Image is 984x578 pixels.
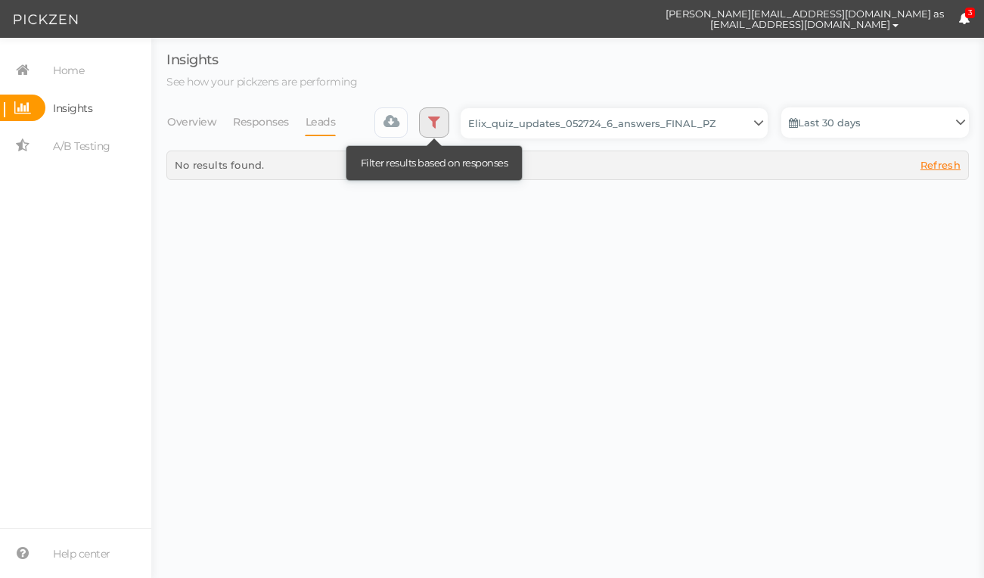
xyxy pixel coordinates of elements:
[166,51,218,68] span: Insights
[232,107,290,136] a: Responses
[651,1,958,37] button: [PERSON_NAME][EMAIL_ADDRESS][DOMAIN_NAME] as [EMAIL_ADDRESS][DOMAIN_NAME]
[305,107,352,136] li: Leads
[666,8,944,19] span: [PERSON_NAME][EMAIL_ADDRESS][DOMAIN_NAME] as
[53,134,110,158] span: A/B Testing
[53,58,84,82] span: Home
[53,542,110,566] span: Help center
[166,75,357,89] span: See how your pickzens are performing
[710,18,890,30] span: [EMAIL_ADDRESS][DOMAIN_NAME]
[14,11,78,29] img: Pickzen logo
[920,159,961,171] span: Refresh
[305,107,337,136] a: Leads
[175,159,264,171] span: No results found.
[166,107,232,136] li: Overview
[166,107,217,136] a: Overview
[965,8,976,19] span: 3
[781,107,969,138] a: Last 30 days
[232,107,305,136] li: Responses
[625,6,651,33] img: cd8312e7a6b0c0157f3589280924bf3e
[53,96,92,120] span: Insights
[350,150,519,176] div: Filter results based on responses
